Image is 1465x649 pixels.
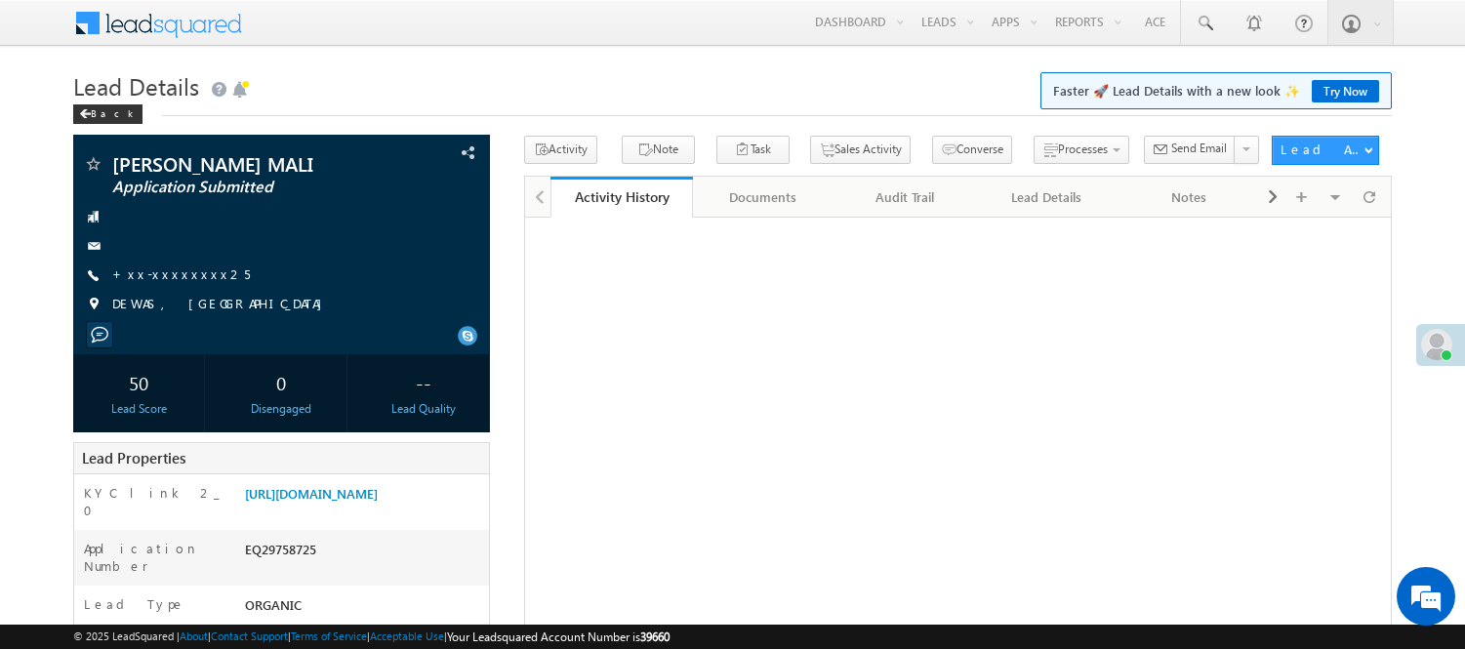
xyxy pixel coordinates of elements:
a: Back [73,103,152,120]
div: Disengaged [221,400,342,418]
div: Lead Details [993,185,1101,209]
div: EQ29758725 [240,540,489,567]
div: ORGANIC [240,595,489,623]
span: DEWAS, [GEOGRAPHIC_DATA] [112,295,332,314]
button: Sales Activity [810,136,911,164]
a: Contact Support [211,629,288,642]
a: [URL][DOMAIN_NAME] [245,485,378,502]
span: Processes [1058,142,1108,156]
span: Faster 🚀 Lead Details with a new look ✨ [1053,81,1379,101]
div: 50 [78,364,199,400]
a: Lead Details [977,177,1119,218]
div: -- [363,364,484,400]
div: Lead Quality [363,400,484,418]
a: Terms of Service [291,629,367,642]
button: Note [622,136,695,164]
div: Notes [1134,185,1242,209]
a: Notes [1119,177,1260,218]
a: Activity History [550,177,692,218]
a: Documents [693,177,834,218]
div: Activity History [565,187,677,206]
a: Audit Trail [834,177,976,218]
div: Lead Score [78,400,199,418]
span: [PERSON_NAME] MALI [112,154,371,174]
span: Lead Details [73,70,199,101]
label: KYC link 2_0 [84,484,224,519]
span: Lead Properties [82,448,185,467]
a: Try Now [1312,80,1379,102]
button: Send Email [1144,136,1236,164]
button: Lead Actions [1272,136,1379,165]
div: 0 [221,364,342,400]
button: Processes [1034,136,1129,164]
a: Acceptable Use [370,629,444,642]
span: Send Email [1171,140,1227,157]
span: Application Submitted [112,178,371,197]
button: Activity [524,136,597,164]
span: 39660 [640,629,670,644]
div: Documents [709,185,817,209]
button: Converse [932,136,1012,164]
div: Lead Actions [1281,141,1363,158]
span: Your Leadsquared Account Number is [447,629,670,644]
div: Back [73,104,142,124]
button: Task [716,136,790,164]
span: © 2025 LeadSquared | | | | | [73,628,670,646]
a: About [180,629,208,642]
label: Lead Type [84,595,185,613]
a: +xx-xxxxxxxx25 [112,265,250,282]
div: Audit Trail [850,185,958,209]
label: Application Number [84,540,224,575]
